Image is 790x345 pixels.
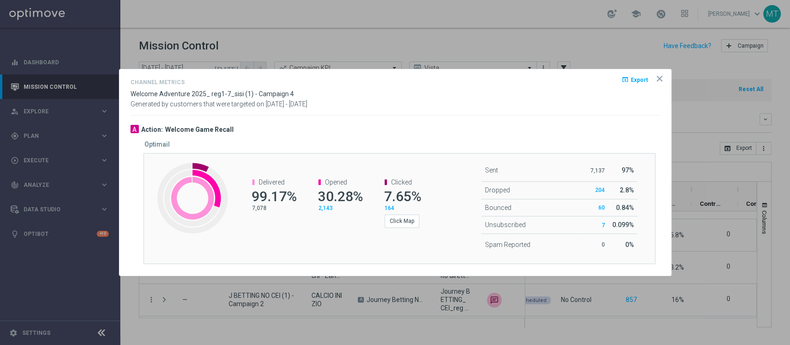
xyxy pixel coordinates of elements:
opti-icon: icon [655,74,664,83]
span: Export [631,76,648,83]
button: Click Map [385,215,419,228]
span: 2.8% [619,186,634,194]
div: A [131,125,139,133]
span: 97% [621,166,634,174]
span: Welcome Adventure 2025_ reg1-7_sisi (1) - Campaign 4 [131,90,294,98]
span: 164 [385,205,394,211]
span: Dropped [485,186,510,194]
i: open_in_browser [622,76,629,83]
span: Generated by customers that were targeted on [131,100,264,108]
span: 0.099% [612,221,634,228]
span: [DATE] - [DATE] [266,100,307,108]
span: 7 [601,222,604,228]
button: open_in_browser Export [621,74,649,85]
span: Spam Reported [485,241,530,248]
span: 0% [625,241,634,248]
span: Delivered [259,179,285,186]
h5: Optimail [144,141,170,148]
span: Sent [485,166,498,174]
span: 7.65% [384,188,421,204]
span: Opened [325,179,347,186]
span: 99.17% [252,188,297,204]
p: 7,078 [252,204,295,212]
h3: Action: [141,125,163,134]
span: Unsubscribed [485,221,526,228]
p: 0 [586,241,605,248]
h3: Welcome Game Recall [165,125,234,134]
span: 30.28% [318,188,363,204]
p: 7,137 [586,167,605,174]
span: Clicked [391,179,412,186]
span: 60 [598,204,604,211]
span: 2,143 [318,205,333,211]
span: 204 [595,187,604,193]
span: 0.84% [616,204,634,211]
span: Bounced [485,204,511,211]
h4: Channel Metrics [131,79,185,86]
